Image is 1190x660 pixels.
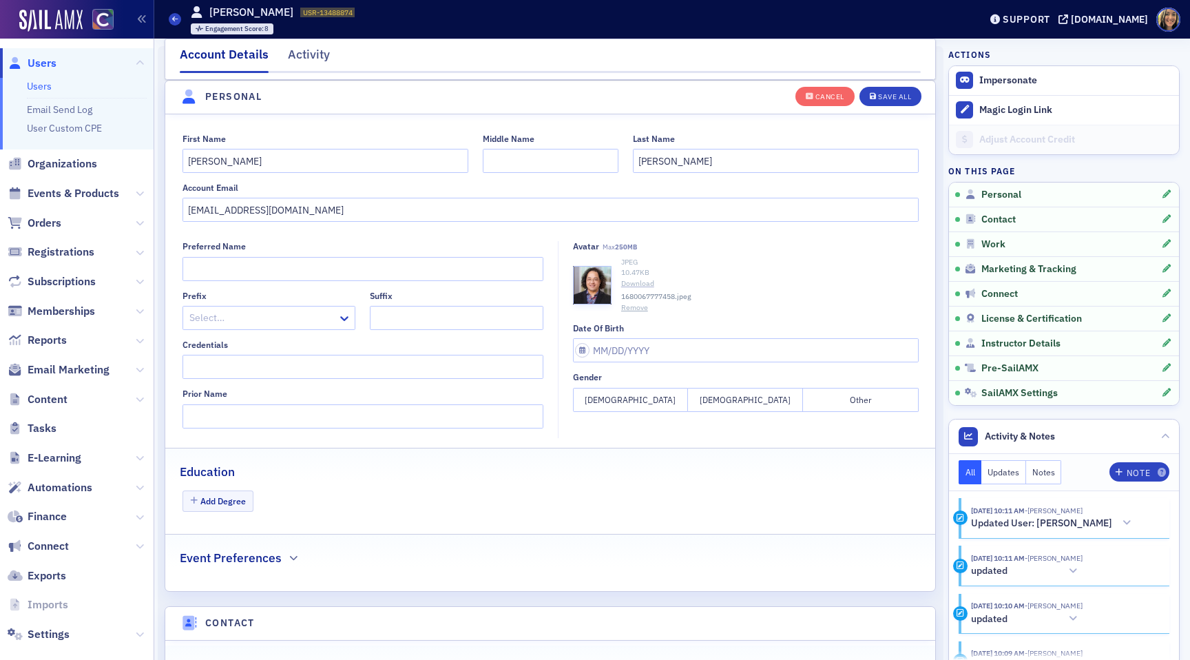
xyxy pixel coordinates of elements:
button: [DEMOGRAPHIC_DATA] [573,388,688,412]
span: Tiffany Carson [1025,506,1083,515]
span: License & Certification [981,313,1082,325]
span: Automations [28,480,92,495]
span: Organizations [28,156,97,172]
span: Profile [1156,8,1180,32]
time: 9/12/2024 10:11 AM [971,553,1025,563]
span: Pre-SailAMX [981,362,1038,375]
button: Remove [621,302,648,313]
h4: Actions [948,48,991,61]
span: Engagement Score : [205,24,265,33]
img: SailAMX [19,10,83,32]
a: Email Send Log [27,103,92,116]
span: Registrations [28,245,94,260]
h1: [PERSON_NAME] [209,5,293,20]
h5: updated [971,613,1008,626]
span: Work [981,238,1005,251]
a: Exports [8,568,66,584]
a: Users [8,56,56,71]
a: Finance [8,509,67,524]
button: Note [1109,462,1169,482]
button: [DEMOGRAPHIC_DATA] [688,388,803,412]
h5: updated [971,565,1008,577]
button: [DOMAIN_NAME] [1058,14,1153,24]
span: Subscriptions [28,274,96,289]
span: E-Learning [28,451,81,466]
div: Gender [573,372,602,382]
div: Save All [878,93,911,101]
a: Settings [8,627,70,642]
h5: Updated User: [PERSON_NAME] [971,517,1112,530]
time: 9/12/2024 10:10 AM [971,601,1025,610]
span: USR-13488874 [303,8,353,17]
div: Update [953,559,968,573]
span: Imports [28,597,68,612]
div: JPEG [621,257,919,268]
div: Account Email [182,183,238,193]
img: SailAMX [92,9,114,30]
button: Other [803,388,918,412]
div: Support [1003,13,1050,25]
a: Automations [8,480,92,495]
button: All [959,460,982,484]
button: Notes [1026,460,1062,484]
span: Personal [981,189,1021,201]
h4: Personal [205,90,262,104]
a: Organizations [8,156,97,172]
a: User Custom CPE [27,122,102,134]
div: First Name [182,134,226,144]
a: Email Marketing [8,362,109,378]
span: Tiffany Carson [1025,648,1083,658]
span: Finance [28,509,67,524]
div: Last Name [633,134,675,144]
span: SailAMX Settings [981,387,1058,400]
a: E-Learning [8,451,81,466]
h4: Contact [205,616,255,630]
div: Middle Name [483,134,534,144]
h2: Event Preferences [180,549,282,567]
span: Reports [28,333,67,348]
span: Tiffany Carson [1025,553,1083,563]
h2: Education [180,463,235,481]
button: Magic Login Link [949,95,1179,125]
span: Instructor Details [981,338,1061,350]
div: Date of Birth [573,323,624,333]
button: Cancel [795,86,855,105]
div: Credentials [182,340,228,350]
span: Orders [28,216,61,231]
div: Prior Name [182,389,227,399]
span: Activity & Notes [985,429,1055,444]
div: Suffix [370,291,393,301]
span: 1680067777458.jpeg [621,291,691,302]
div: Activity [288,45,330,71]
a: Imports [8,597,68,612]
a: Memberships [8,304,95,319]
button: updated [971,564,1083,579]
a: Orders [8,216,61,231]
span: Events & Products [28,186,119,201]
div: Engagement Score: 8 [191,23,274,34]
a: Content [8,392,67,407]
h4: On this page [948,165,1180,177]
span: Exports [28,568,66,584]
a: Download [621,278,919,289]
a: Adjust Account Credit [949,125,1179,154]
div: Avatar [573,241,599,251]
span: Marketing & Tracking [981,263,1076,276]
span: 250MB [615,243,637,251]
span: Content [28,392,67,407]
span: Contact [981,214,1016,226]
a: Connect [8,539,69,554]
a: Tasks [8,421,56,436]
a: Users [27,80,52,92]
span: Tasks [28,421,56,436]
button: Updates [981,460,1026,484]
a: Reports [8,333,67,348]
div: Cancel [815,93,844,101]
div: Activity [953,511,968,525]
div: [DOMAIN_NAME] [1071,13,1148,25]
div: 10.47 KB [621,267,919,278]
span: Connect [981,288,1018,300]
button: Add Degree [182,491,254,512]
div: 8 [205,25,269,33]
